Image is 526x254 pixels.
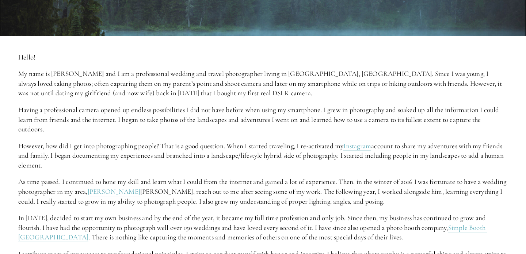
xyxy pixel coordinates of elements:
[18,69,508,98] p: My name is [PERSON_NAME] and I am a professional wedding and travel photographer living in [GEOGR...
[18,141,508,170] p: However, how did I get into photographing people? That is a good question. When I started traveli...
[18,213,508,242] p: In [DATE], decided to start my own business and by the end of the year, it became my full time pr...
[343,142,371,151] a: Instagram
[18,53,508,62] p: Hello!
[18,105,508,134] p: Having a professional camera opened up endless possibilities I did not have before when using my ...
[18,177,508,206] p: As time passed, I continued to hone my skill and learn what I could from the internet and gained ...
[88,187,140,196] a: [PERSON_NAME]
[18,223,487,242] a: Simple Booth [GEOGRAPHIC_DATA]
